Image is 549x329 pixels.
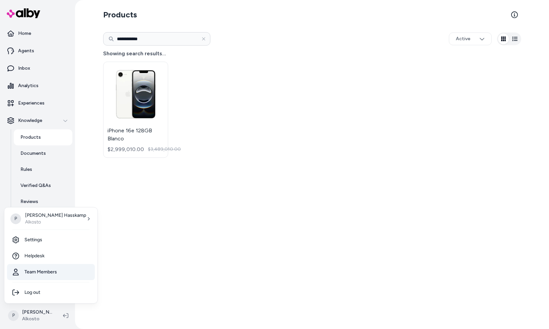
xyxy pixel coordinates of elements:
p: Alkosto [25,219,86,225]
p: [PERSON_NAME] Hasskamp [25,212,86,219]
a: Settings [7,232,95,248]
div: Log out [7,284,95,301]
a: Team Members [7,264,95,280]
span: P [10,213,21,224]
span: Helpdesk [24,253,45,259]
